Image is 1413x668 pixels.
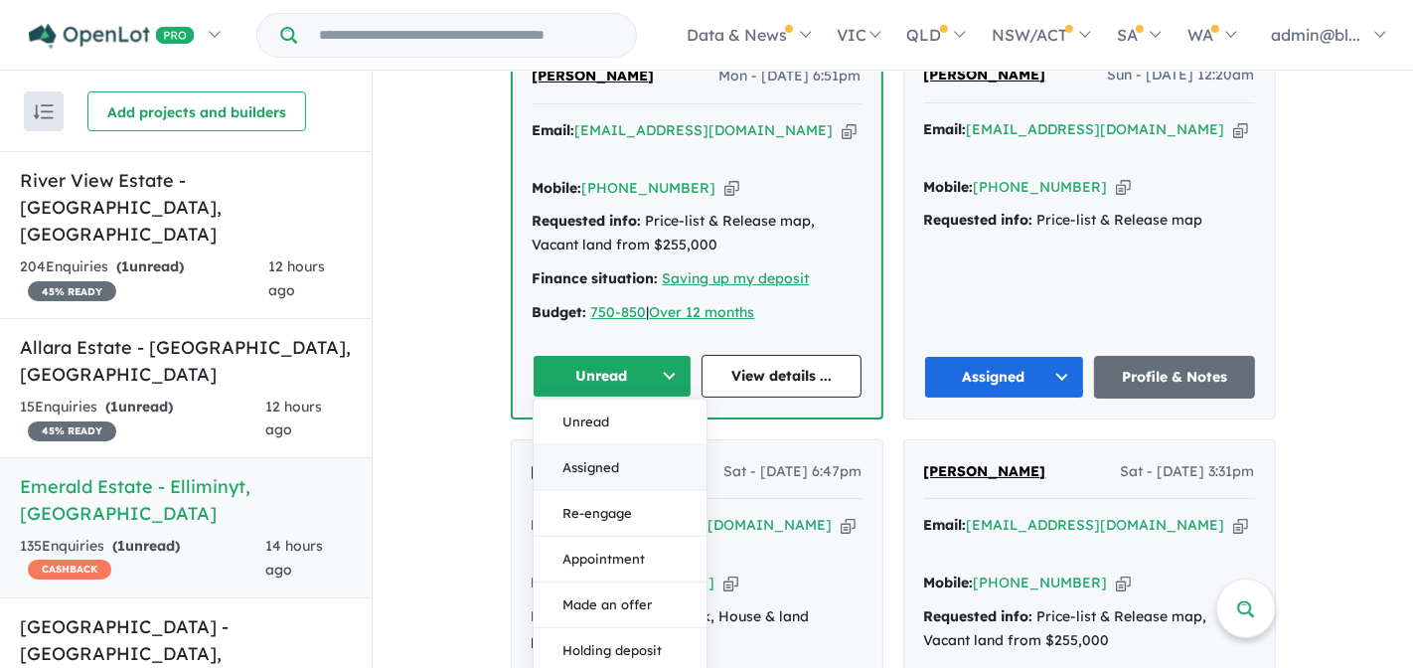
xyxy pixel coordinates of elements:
[591,303,647,321] a: 750-850
[533,212,642,230] strong: Requested info:
[534,399,706,444] button: Unread
[532,605,863,653] div: Info pack, House & land packages
[719,65,862,88] span: Mon - [DATE] 6:51pm
[650,303,755,321] a: Over 12 months
[534,444,706,490] button: Assigned
[28,281,116,301] span: 45 % READY
[532,607,641,625] strong: Requested info:
[702,355,862,398] a: View details ...
[582,179,716,197] a: [PHONE_NUMBER]
[924,211,1033,229] strong: Requested info:
[265,537,323,579] span: 14 hours ago
[533,67,655,84] span: [PERSON_NAME]
[1121,460,1255,484] span: Sat - [DATE] 3:31pm
[1233,515,1248,536] button: Copy
[20,396,265,443] div: 15 Enquir ies
[575,121,834,139] a: [EMAIL_ADDRESS][DOMAIN_NAME]
[924,607,1033,625] strong: Requested info:
[534,582,706,627] button: Made an offer
[28,421,116,441] span: 45 % READY
[533,65,655,88] a: [PERSON_NAME]
[533,301,862,325] div: |
[20,334,352,388] h5: Allara Estate - [GEOGRAPHIC_DATA] , [GEOGRAPHIC_DATA]
[533,303,587,321] strong: Budget:
[20,167,352,248] h5: River View Estate - [GEOGRAPHIC_DATA] , [GEOGRAPHIC_DATA]
[121,257,129,275] span: 1
[87,91,306,131] button: Add projects and builders
[924,356,1085,399] button: Assigned
[534,490,706,536] button: Re-engage
[924,209,1255,233] div: Price-list & Release map
[20,255,268,303] div: 204 Enquir ies
[723,573,738,593] button: Copy
[532,516,574,534] strong: Email:
[533,269,659,287] strong: Finance situation:
[1094,356,1255,399] a: Profile & Notes
[265,398,322,439] span: 12 hours ago
[574,516,833,534] a: [EMAIL_ADDRESS][DOMAIN_NAME]
[301,14,632,57] input: Try estate name, suburb, builder or developer
[34,104,54,119] img: sort.svg
[1116,177,1131,198] button: Copy
[117,537,125,555] span: 1
[724,178,739,199] button: Copy
[1233,119,1248,140] button: Copy
[924,66,1046,83] span: [PERSON_NAME]
[105,398,173,416] strong: ( unread)
[924,605,1255,653] div: Price-list & Release map, Vacant land from $255,000
[29,24,195,49] img: Openlot PRO Logo White
[1116,573,1131,593] button: Copy
[663,269,810,287] a: Saving up my deposit
[967,516,1225,534] a: [EMAIL_ADDRESS][DOMAIN_NAME]
[924,462,1046,480] span: [PERSON_NAME]
[532,574,581,591] strong: Mobile:
[533,179,582,197] strong: Mobile:
[924,574,974,591] strong: Mobile:
[112,537,180,555] strong: ( unread)
[1108,64,1255,87] span: Sun - [DATE] 12:20am
[116,257,184,275] strong: ( unread)
[924,120,967,138] strong: Email:
[533,210,862,257] div: Price-list & Release map, Vacant land from $255,000
[974,574,1108,591] a: [PHONE_NUMBER]
[841,515,856,536] button: Copy
[532,460,654,484] a: [PERSON_NAME]
[533,121,575,139] strong: Email:
[533,355,693,398] button: Unread
[924,178,974,196] strong: Mobile:
[268,257,325,299] span: 12 hours ago
[724,460,863,484] span: Sat - [DATE] 6:47pm
[967,120,1225,138] a: [EMAIL_ADDRESS][DOMAIN_NAME]
[924,516,967,534] strong: Email:
[20,473,352,527] h5: Emerald Estate - Elliminyt , [GEOGRAPHIC_DATA]
[924,64,1046,87] a: [PERSON_NAME]
[534,536,706,582] button: Appointment
[532,462,654,480] span: [PERSON_NAME]
[110,398,118,416] span: 1
[974,178,1108,196] a: [PHONE_NUMBER]
[20,535,265,583] div: 135 Enquir ies
[842,120,857,141] button: Copy
[924,460,1046,484] a: [PERSON_NAME]
[581,574,715,591] a: [PHONE_NUMBER]
[1271,25,1360,45] span: admin@bl...
[28,560,111,580] span: CASHBACK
